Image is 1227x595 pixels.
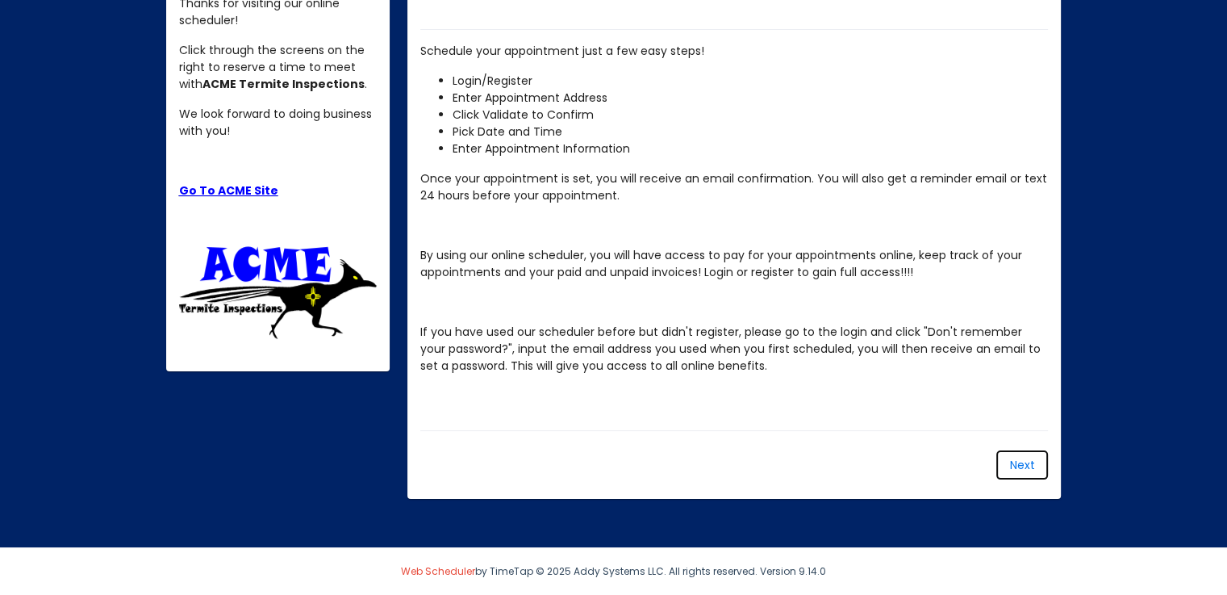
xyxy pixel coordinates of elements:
img: ttu_4460907765809774511.png [179,242,378,339]
button: Next [996,450,1048,480]
li: Pick Date and Time [453,124,1048,140]
span: Next [1010,457,1035,473]
li: Enter Appointment Address [453,90,1048,107]
li: Enter Appointment Information [453,140,1048,157]
p: Schedule your appointment just a few easy steps! [420,43,1048,60]
a: Web Scheduler [401,564,475,578]
p: Once your appointment is set, you will receive an email confirmation. You will also get a reminde... [420,170,1048,204]
li: Click Validate to Confirm [453,107,1048,124]
p: We look forward to doing business with you! [179,106,378,140]
a: Go To ACME Site [179,182,278,199]
strong: ACME Termite Inspections [202,76,365,92]
p: By using our online scheduler, you will have access to pay for your appointments online, keep tra... [420,247,1048,281]
li: Login/Register [453,73,1048,90]
p: If you have used our scheduler before but didn't register, please go to the login and click "Don'... [420,324,1048,375]
p: Click through the screens on the right to reserve a time to meet with . [179,42,378,93]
